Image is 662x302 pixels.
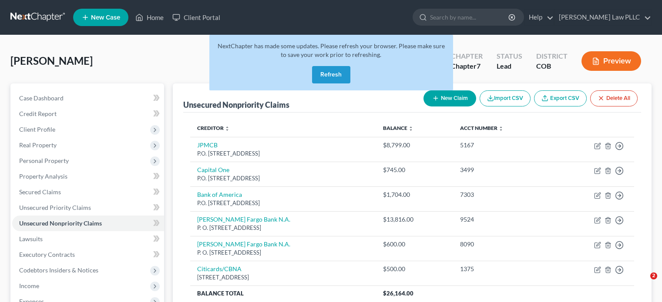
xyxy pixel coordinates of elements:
[197,265,242,272] a: Citicards/CBNA
[650,272,657,279] span: 2
[460,125,504,131] a: Acct Number unfold_more
[430,9,510,25] input: Search by name...
[460,141,546,149] div: 5167
[536,61,568,71] div: COB
[12,184,164,200] a: Secured Claims
[197,240,290,248] a: [PERSON_NAME] Fargo Bank N.A.
[19,219,102,227] span: Unsecured Nonpriority Claims
[12,169,164,184] a: Property Analysis
[460,240,546,249] div: 8090
[497,61,522,71] div: Lead
[218,42,445,58] span: NextChapter has made some updates. Please refresh your browser. Please make sure to save your wor...
[12,247,164,262] a: Executory Contracts
[19,173,67,180] span: Property Analysis
[554,10,651,25] a: [PERSON_NAME] Law PLLC
[10,54,93,67] span: [PERSON_NAME]
[197,273,369,282] div: [STREET_ADDRESS]
[19,157,69,164] span: Personal Property
[312,66,350,83] button: Refresh
[197,166,229,173] a: Capital One
[197,191,242,198] a: Bank of America
[19,110,57,117] span: Credit Report
[19,94,64,102] span: Case Dashboard
[534,90,587,106] a: Export CSV
[12,200,164,216] a: Unsecured Priority Claims
[12,106,164,122] a: Credit Report
[480,90,531,106] button: Import CSV
[19,251,75,258] span: Executory Contracts
[383,190,446,199] div: $1,704.00
[383,166,446,174] div: $745.00
[12,90,164,106] a: Case Dashboard
[423,90,476,106] button: New Claim
[19,188,61,196] span: Secured Claims
[91,14,120,21] span: New Case
[12,216,164,231] a: Unsecured Nonpriority Claims
[498,126,504,131] i: unfold_more
[460,265,546,273] div: 1375
[581,51,641,71] button: Preview
[19,204,91,211] span: Unsecured Priority Claims
[19,126,55,133] span: Client Profile
[590,90,638,106] button: Delete All
[197,125,230,131] a: Creditor unfold_more
[19,141,57,149] span: Real Property
[383,125,413,131] a: Balance unfold_more
[131,10,168,25] a: Home
[408,126,413,131] i: unfold_more
[197,249,369,257] div: P. O. [STREET_ADDRESS]
[183,100,289,110] div: Unsecured Nonpriority Claims
[451,51,483,61] div: Chapter
[168,10,225,25] a: Client Portal
[197,149,369,158] div: P.O. [STREET_ADDRESS]
[383,141,446,149] div: $8,799.00
[536,51,568,61] div: District
[225,126,230,131] i: unfold_more
[12,231,164,247] a: Lawsuits
[383,290,413,297] span: $26,164.00
[383,215,446,224] div: $13,816.00
[632,272,653,293] iframe: Intercom live chat
[460,190,546,199] div: 7303
[19,266,98,274] span: Codebtors Insiders & Notices
[19,282,39,289] span: Income
[19,235,43,242] span: Lawsuits
[524,10,554,25] a: Help
[190,285,376,301] th: Balance Total
[383,240,446,249] div: $600.00
[477,62,481,70] span: 7
[497,51,522,61] div: Status
[197,199,369,207] div: P.O. [STREET_ADDRESS]
[197,174,369,183] div: P.O. [STREET_ADDRESS]
[451,61,483,71] div: Chapter
[383,265,446,273] div: $500.00
[197,224,369,232] div: P. O. [STREET_ADDRESS]
[197,216,290,223] a: [PERSON_NAME] Fargo Bank N.A.
[197,141,218,149] a: JPMCB
[460,166,546,174] div: 3499
[460,215,546,224] div: 9524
